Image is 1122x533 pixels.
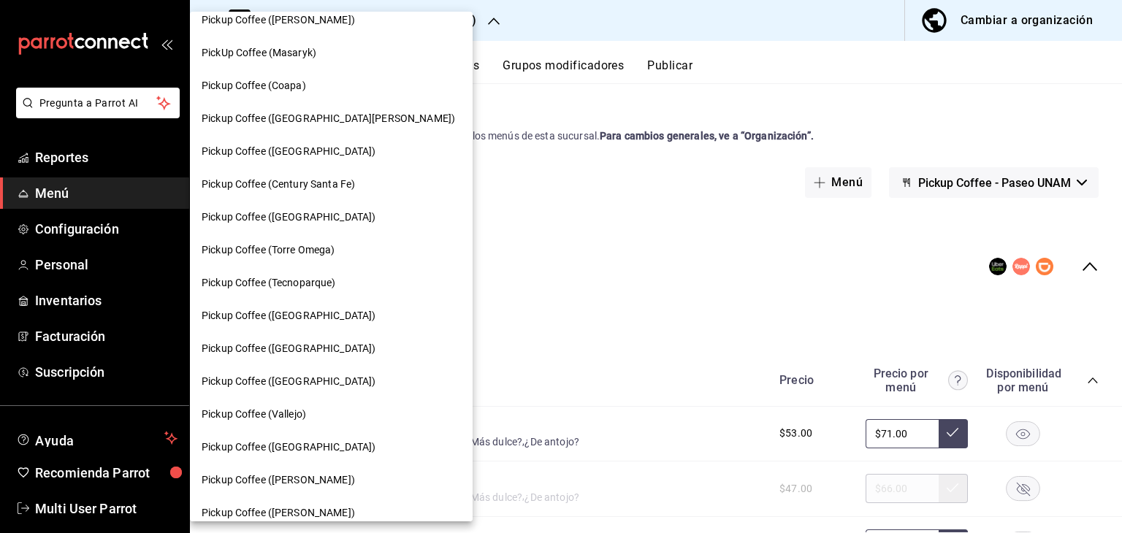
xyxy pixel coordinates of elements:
span: Pickup Coffee ([GEOGRAPHIC_DATA]) [202,374,375,389]
span: Pickup Coffee ([GEOGRAPHIC_DATA]) [202,341,375,356]
div: Pickup Coffee ([PERSON_NAME]) [190,4,473,37]
div: Pickup Coffee ([GEOGRAPHIC_DATA]) [190,201,473,234]
span: Pickup Coffee (Vallejo) [202,407,306,422]
span: PickUp Coffee (Masaryk) [202,45,316,61]
span: Pickup Coffee ([PERSON_NAME]) [202,12,355,28]
span: Pickup Coffee (Tecnoparque) [202,275,336,291]
div: Pickup Coffee ([PERSON_NAME]) [190,496,473,529]
span: Pickup Coffee ([GEOGRAPHIC_DATA]) [202,440,375,455]
span: Pickup Coffee ([PERSON_NAME]) [202,505,355,521]
div: Pickup Coffee (Tecnoparque) [190,266,473,299]
span: Pickup Coffee (Century Santa Fe) [202,177,355,192]
div: Pickup Coffee (Torre Omega) [190,234,473,266]
div: Pickup Coffee (Coapa) [190,69,473,102]
span: Pickup Coffee (Torre Omega) [202,242,335,258]
div: Pickup Coffee ([GEOGRAPHIC_DATA]) [190,332,473,365]
div: Pickup Coffee (Century Santa Fe) [190,168,473,201]
div: Pickup Coffee (Vallejo) [190,398,473,431]
span: Pickup Coffee (Coapa) [202,78,306,93]
span: Pickup Coffee ([GEOGRAPHIC_DATA]) [202,144,375,159]
div: Pickup Coffee ([PERSON_NAME]) [190,464,473,496]
div: Pickup Coffee ([GEOGRAPHIC_DATA][PERSON_NAME]) [190,102,473,135]
div: Pickup Coffee ([GEOGRAPHIC_DATA]) [190,135,473,168]
span: Pickup Coffee ([GEOGRAPHIC_DATA]) [202,210,375,225]
div: Pickup Coffee ([GEOGRAPHIC_DATA]) [190,365,473,398]
span: Pickup Coffee ([GEOGRAPHIC_DATA][PERSON_NAME]) [202,111,455,126]
span: Pickup Coffee ([PERSON_NAME]) [202,472,355,488]
div: PickUp Coffee (Masaryk) [190,37,473,69]
div: Pickup Coffee ([GEOGRAPHIC_DATA]) [190,299,473,332]
div: Pickup Coffee ([GEOGRAPHIC_DATA]) [190,431,473,464]
span: Pickup Coffee ([GEOGRAPHIC_DATA]) [202,308,375,323]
